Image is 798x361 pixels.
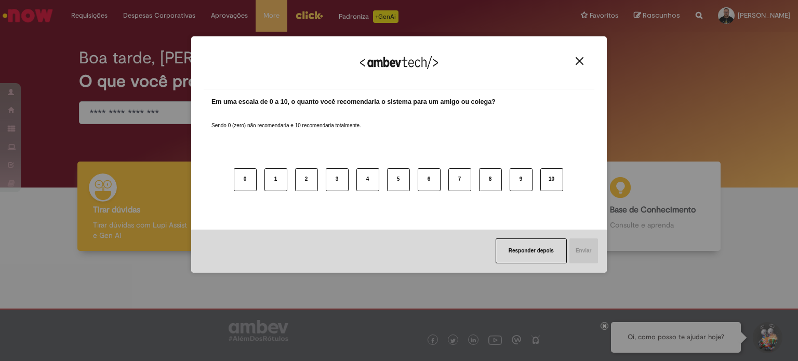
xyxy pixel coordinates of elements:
button: 0 [234,168,257,191]
button: 2 [295,168,318,191]
button: 8 [479,168,502,191]
button: 10 [540,168,563,191]
button: 6 [418,168,441,191]
button: 3 [326,168,349,191]
button: Responder depois [496,238,567,263]
img: Close [576,57,583,65]
button: 5 [387,168,410,191]
button: 9 [510,168,533,191]
img: Logo Ambevtech [360,56,438,69]
button: 7 [448,168,471,191]
label: Sendo 0 (zero) não recomendaria e 10 recomendaria totalmente. [211,110,361,129]
button: 1 [264,168,287,191]
button: 4 [356,168,379,191]
button: Close [573,57,587,65]
label: Em uma escala de 0 a 10, o quanto você recomendaria o sistema para um amigo ou colega? [211,97,496,107]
